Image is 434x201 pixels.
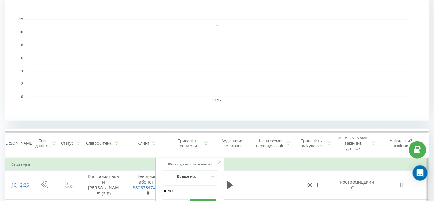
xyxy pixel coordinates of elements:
[21,43,23,47] text: 8
[162,186,218,197] input: 00:00
[175,138,202,149] div: Тривалість розмови
[35,138,50,149] div: Тип дзвінка
[293,171,334,200] td: 00:11
[340,179,374,191] span: Костромицький О...
[21,95,23,98] text: 0
[21,82,23,86] text: 2
[133,185,163,191] a: 380675974376
[11,179,25,191] div: 16:12:26
[376,171,429,200] td: Ні
[19,31,23,34] text: 10
[216,138,248,149] div: Аудіозапис розмови
[298,138,325,149] div: Тривалість очікування
[21,56,23,60] text: 6
[2,141,33,146] div: [PERSON_NAME]
[61,141,74,146] div: Статус
[413,165,428,181] div: Open Intercom Messenger
[127,171,169,200] td: Невідомий абонент
[138,141,149,146] div: Клієнт
[162,161,218,167] div: Фільтрувати за умовою
[384,138,418,149] div: Унікальний дзвінок
[21,69,23,73] text: 4
[80,171,127,200] td: Костромицький [PERSON_NAME] (SIP)
[86,141,112,146] div: Співробітник
[19,18,23,21] text: 12
[211,99,224,102] text: 19.09.25
[338,135,369,151] div: [PERSON_NAME] закінчив дзвінок
[255,138,284,149] div: Назва схеми переадресації
[5,158,429,171] td: Сьогодні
